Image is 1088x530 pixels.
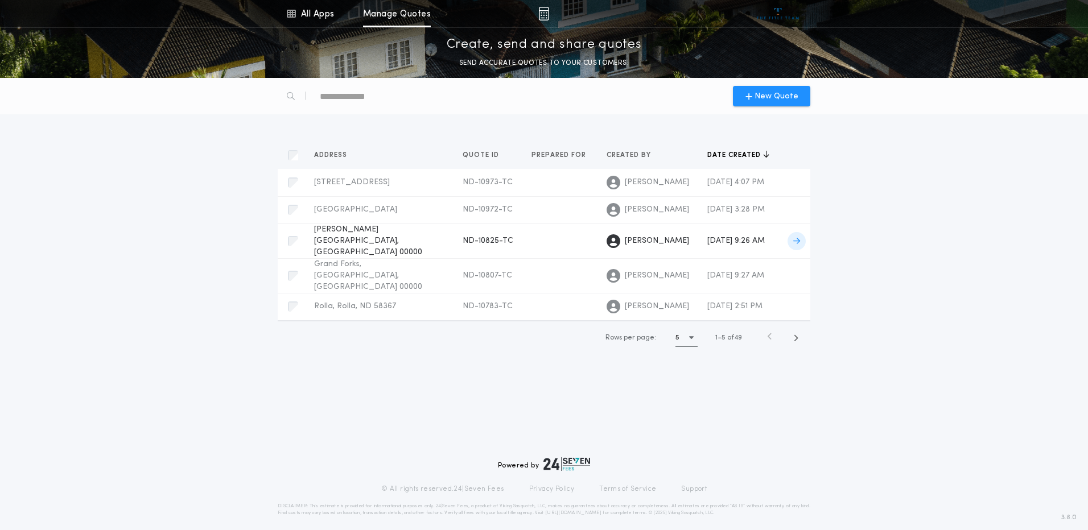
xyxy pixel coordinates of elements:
a: Support [681,485,707,494]
span: [DATE] 3:28 PM [707,205,765,214]
span: Prepared for [531,151,588,160]
a: [URL][DOMAIN_NAME] [545,511,601,515]
p: DISCLAIMER: This estimate is provided for informational purposes only. 24|Seven Fees, a product o... [278,503,810,516]
img: vs-icon [757,8,799,19]
span: Rows per page: [605,334,656,341]
h1: 5 [675,332,679,343]
span: [DATE] 9:27 AM [707,271,764,280]
span: ND-10973-TC [463,178,513,187]
span: 3.8.0 [1061,512,1077,523]
p: Create, send and share quotes [447,36,642,54]
p: SEND ACCURATE QUOTES TO YOUR CUSTOMERS. [459,57,629,69]
span: 1 [715,334,718,341]
span: [PERSON_NAME] [625,301,689,312]
span: [PERSON_NAME] [625,270,689,281]
span: ND-10972-TC [463,205,513,214]
span: [PERSON_NAME] [625,235,689,247]
span: ND-10783-TC [463,302,513,310]
span: Rolla, Rolla, ND 58367 [314,302,396,310]
span: [DATE] 4:07 PM [707,178,764,187]
button: Quote ID [463,150,508,161]
span: [GEOGRAPHIC_DATA] [314,205,397,214]
a: Privacy Policy [529,485,575,494]
span: ND-10807-TC [463,271,512,280]
span: of 49 [727,333,742,343]
span: Grand Forks, [GEOGRAPHIC_DATA], [GEOGRAPHIC_DATA] 00000 [314,260,422,291]
span: [PERSON_NAME] [625,204,689,216]
button: 5 [675,329,698,347]
span: [PERSON_NAME] [625,177,689,188]
button: Address [314,150,356,161]
span: [DATE] 9:26 AM [707,237,765,245]
span: Quote ID [463,151,501,160]
img: logo [543,457,590,471]
span: Date created [707,151,763,160]
div: Powered by [498,457,590,471]
button: Created by [607,150,660,161]
button: New Quote [733,86,810,106]
span: Address [314,151,349,160]
img: img [538,7,549,20]
span: [PERSON_NAME][GEOGRAPHIC_DATA], [GEOGRAPHIC_DATA] 00000 [314,225,422,256]
a: Terms of Service [599,485,656,494]
span: [DATE] 2:51 PM [707,302,763,310]
span: 5 [722,334,726,341]
span: [STREET_ADDRESS] [314,178,390,187]
span: New Quote [755,90,798,102]
span: Created by [607,151,653,160]
span: ND-10825-TC [463,237,513,245]
p: © All rights reserved. 24|Seven Fees [381,485,504,494]
button: Date created [707,150,769,161]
